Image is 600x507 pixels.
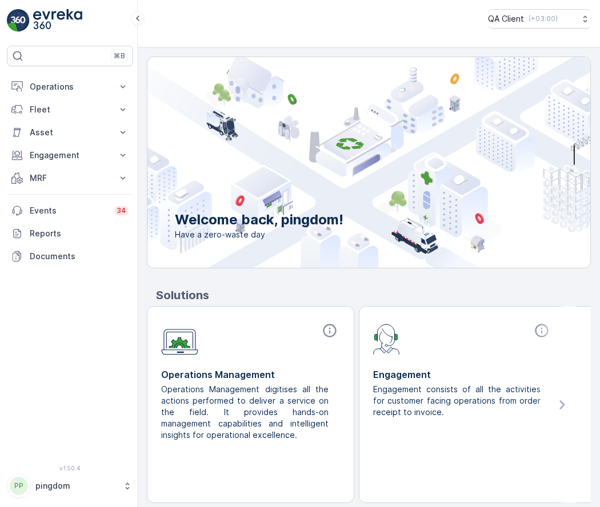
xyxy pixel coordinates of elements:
p: Operations Management digitises all the actions performed to deliver a service on the field. It p... [161,384,331,441]
p: Engagement [373,368,552,381]
button: Asset [7,121,133,144]
div: PP [10,477,28,495]
p: Engagement [30,150,110,161]
img: city illustration [96,57,590,268]
p: Operations Management [161,368,340,381]
p: Operations [30,81,110,92]
p: ⌘B [114,51,125,61]
a: Events34 [7,199,133,222]
p: Asset [30,127,110,138]
img: logo [7,9,30,32]
button: Engagement [7,144,133,167]
p: Fleet [30,104,110,115]
p: Solutions [156,287,591,304]
img: logo_light-DOdMpM7g.png [33,9,82,32]
button: Fleet [7,98,133,121]
p: Documents [30,251,129,262]
span: Have a zero-waste day [175,229,343,240]
p: QA Client [488,13,524,25]
button: MRF [7,167,133,190]
p: pingdom [35,480,117,492]
span: v 1.50.4 [7,465,133,472]
button: QA Client(+03:00) [488,9,591,29]
a: Documents [7,245,133,268]
p: MRF [30,172,110,184]
a: Reports [7,222,133,245]
p: Reports [30,228,129,239]
p: Events [30,205,107,216]
p: Engagement consists of all the activities for customer facing operations from order receipt to in... [373,384,543,418]
p: ( +03:00 ) [529,14,558,23]
p: Welcome back, pingdom! [175,211,343,229]
img: module-icon [373,323,400,355]
button: PPpingdom [7,474,133,498]
p: 34 [117,206,126,215]
button: Operations [7,75,133,98]
img: module-icon [161,323,198,355]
